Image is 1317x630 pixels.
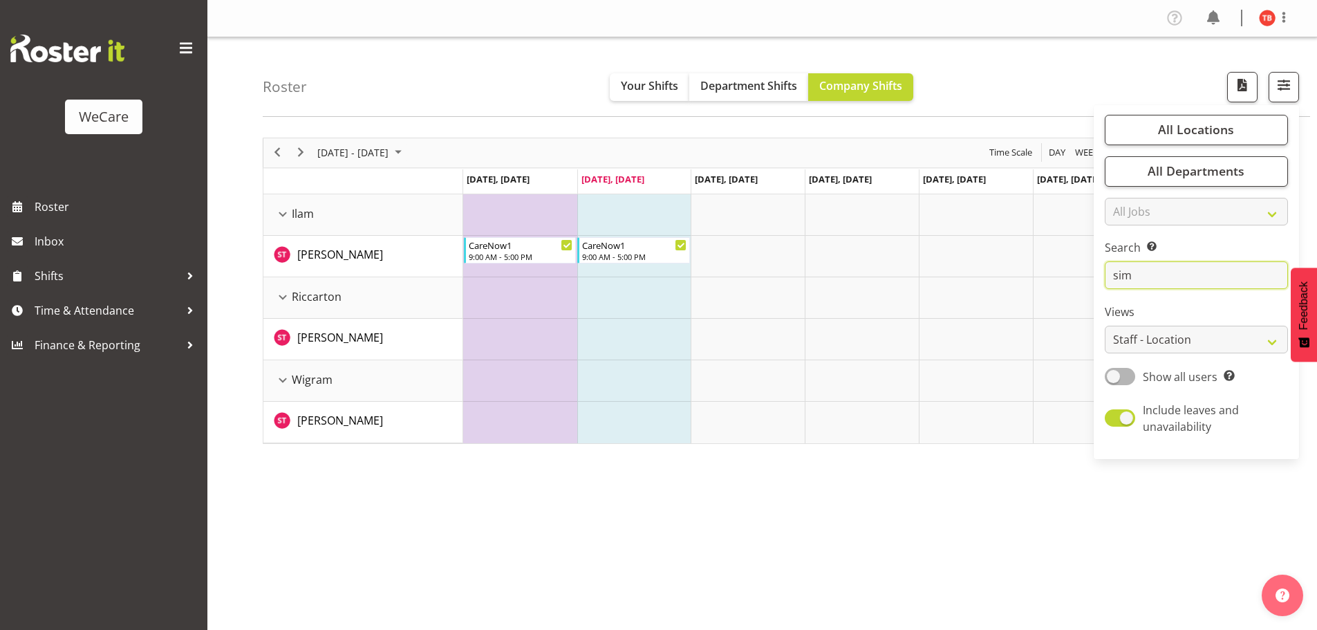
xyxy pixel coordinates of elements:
button: Company Shifts [808,73,913,101]
span: [DATE], [DATE] [467,173,530,185]
span: [DATE], [DATE] [923,173,986,185]
span: Inbox [35,231,200,252]
span: Show all users [1143,369,1217,385]
td: Ilam resource [263,194,463,236]
div: 9:00 AM - 5:00 PM [469,251,573,262]
td: Wigram resource [263,360,463,402]
img: Rosterit website logo [10,35,124,62]
span: Include leaves and unavailability [1143,402,1239,434]
button: Download a PDF of the roster according to the set date range. [1227,72,1258,102]
img: tyla-boyd11707.jpg [1259,10,1276,26]
span: [DATE], [DATE] [695,173,758,185]
label: Views [1105,304,1288,320]
input: Search [1105,261,1288,289]
label: Search [1105,239,1288,256]
span: Finance & Reporting [35,335,180,355]
span: [PERSON_NAME] [297,330,383,345]
a: [PERSON_NAME] [297,412,383,429]
div: CareNow1 [582,238,686,252]
button: Time Scale [987,144,1035,161]
span: [PERSON_NAME] [297,247,383,262]
span: [PERSON_NAME] [297,413,383,428]
span: Wigram [292,371,333,388]
span: Feedback [1298,281,1310,330]
div: Simone Turner"s event - CareNow1 Begin From Monday, September 22, 2025 at 9:00:00 AM GMT+12:00 En... [464,237,577,263]
h4: Roster [263,79,307,95]
button: Timeline Week [1073,144,1101,161]
img: help-xxl-2.png [1276,589,1289,602]
button: Filter Shifts [1269,72,1299,102]
div: WeCare [79,106,129,127]
span: Roster [35,196,200,217]
button: Previous [268,144,287,161]
button: Feedback - Show survey [1291,268,1317,362]
span: All Locations [1158,121,1234,138]
td: Simone Turner resource [263,236,463,277]
div: September 22 - 28, 2025 [312,138,410,167]
span: [DATE] - [DATE] [316,144,390,161]
div: CareNow1 [469,238,573,252]
span: Your Shifts [621,78,678,93]
span: Day [1047,144,1067,161]
span: Ilam [292,205,314,222]
div: Simone Turner"s event - CareNow1 Begin From Tuesday, September 23, 2025 at 9:00:00 AM GMT+12:00 E... [577,237,690,263]
button: Next [292,144,310,161]
td: Riccarton resource [263,277,463,319]
span: Week [1074,144,1100,161]
span: Time Scale [988,144,1034,161]
button: Department Shifts [689,73,808,101]
div: next period [289,138,312,167]
div: Timeline Week of September 23, 2025 [263,138,1262,444]
span: All Departments [1148,163,1244,179]
div: 9:00 AM - 5:00 PM [582,251,686,262]
table: Timeline Week of September 23, 2025 [463,194,1261,443]
span: [DATE], [DATE] [581,173,644,185]
span: Time & Attendance [35,300,180,321]
div: previous period [265,138,289,167]
span: Riccarton [292,288,342,305]
button: Timeline Day [1047,144,1068,161]
span: [DATE], [DATE] [1037,173,1100,185]
button: September 2025 [315,144,408,161]
button: All Locations [1105,115,1288,145]
span: Shifts [35,266,180,286]
span: Department Shifts [700,78,797,93]
td: Simone Turner resource [263,319,463,360]
span: Company Shifts [819,78,902,93]
button: Your Shifts [610,73,689,101]
span: [DATE], [DATE] [809,173,872,185]
a: [PERSON_NAME] [297,246,383,263]
button: All Departments [1105,156,1288,187]
td: Simone Turner resource [263,402,463,443]
a: [PERSON_NAME] [297,329,383,346]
